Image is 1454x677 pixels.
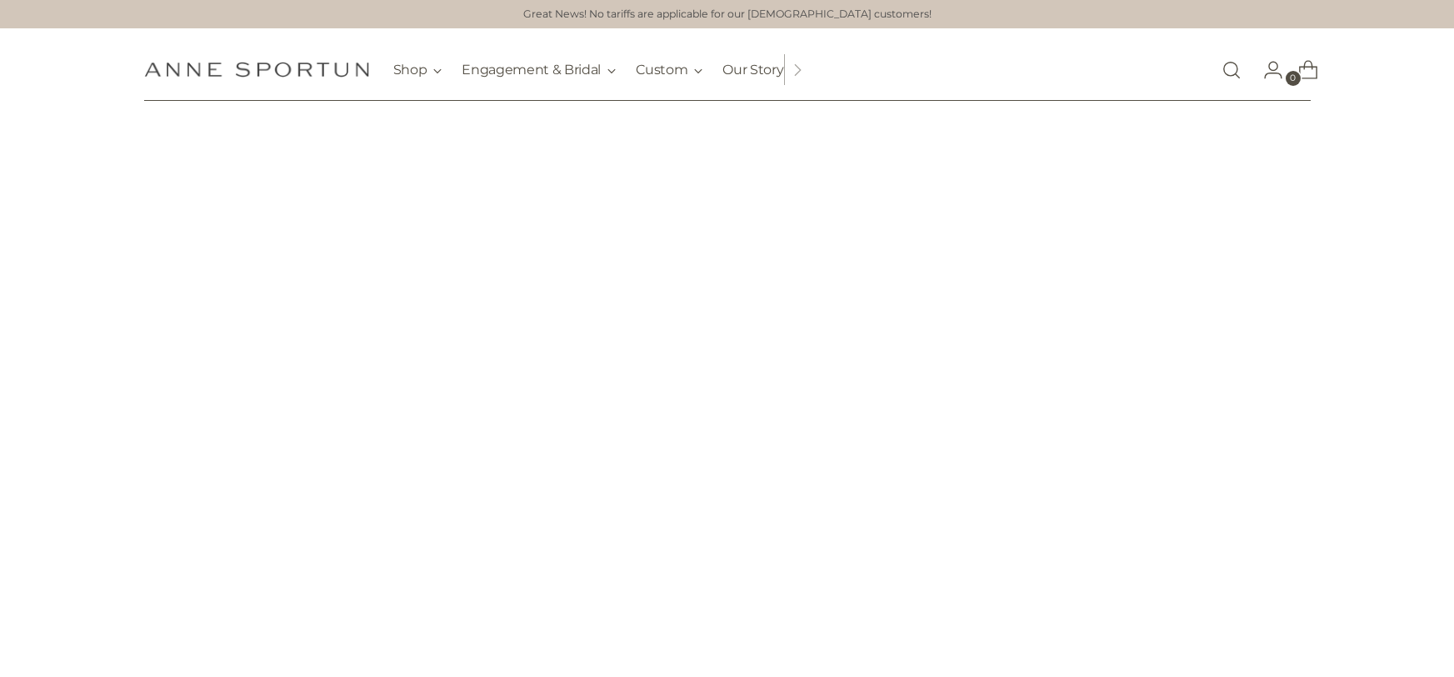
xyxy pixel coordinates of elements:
a: Open cart modal [1285,53,1318,87]
button: Engagement & Bridal [462,52,616,88]
button: Shop [393,52,442,88]
a: Open search modal [1215,53,1248,87]
a: Great News! No tariffs are applicable for our [DEMOGRAPHIC_DATA] customers! [523,7,932,23]
a: Our Story [722,52,783,88]
a: Anne Sportun Fine Jewellery [144,62,369,78]
button: Custom [636,52,702,88]
span: 0 [1286,71,1301,86]
a: Go to the account page [1250,53,1283,87]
